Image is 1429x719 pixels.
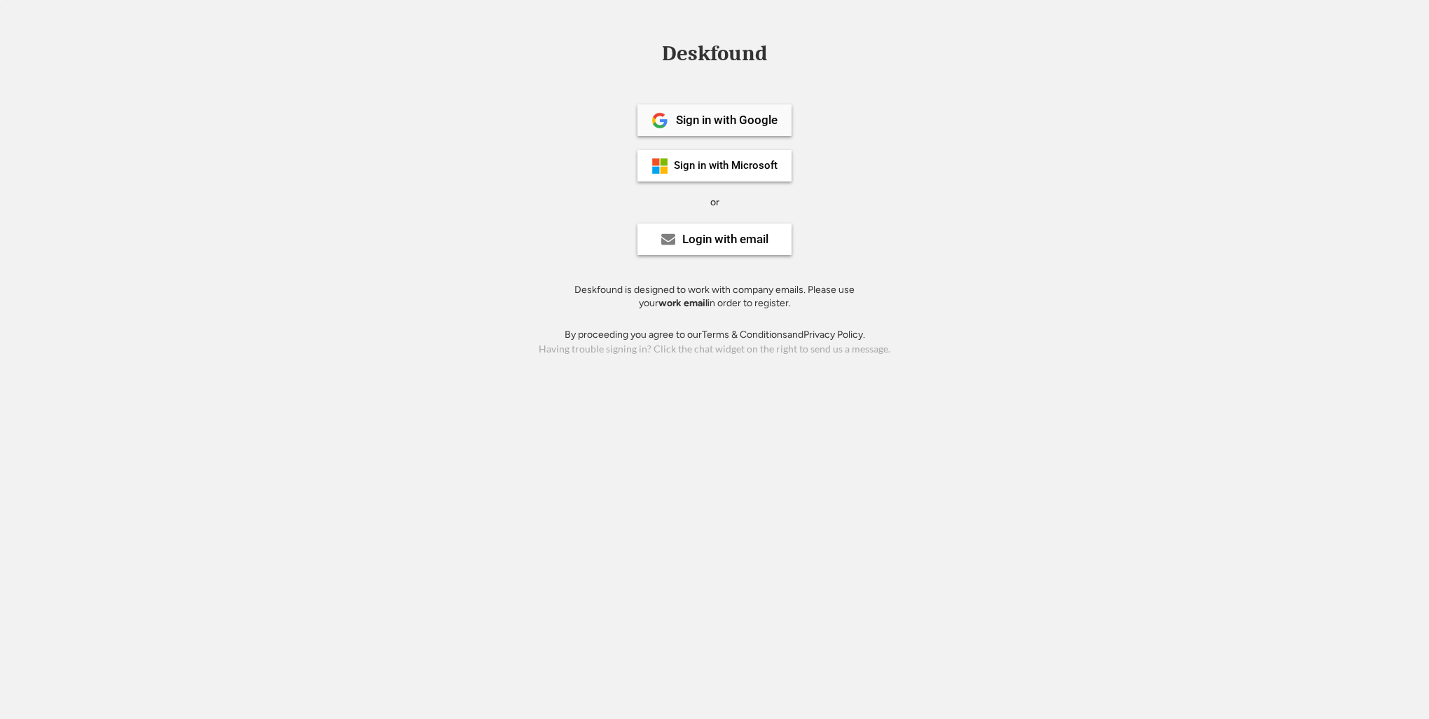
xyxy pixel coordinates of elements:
div: By proceeding you agree to our and [565,328,865,342]
div: Sign in with Google [676,114,778,126]
img: ms-symbollockup_mssymbol_19.png [651,158,668,174]
div: Deskfound is designed to work with company emails. Please use your in order to register. [557,283,872,310]
img: 1024px-Google__G__Logo.svg.png [651,112,668,129]
div: Sign in with Microsoft [674,160,778,171]
div: Login with email [682,233,768,245]
div: Deskfound [655,43,774,64]
strong: work email [658,297,707,309]
div: or [710,196,719,210]
a: Privacy Policy. [803,329,865,341]
a: Terms & Conditions [702,329,787,341]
